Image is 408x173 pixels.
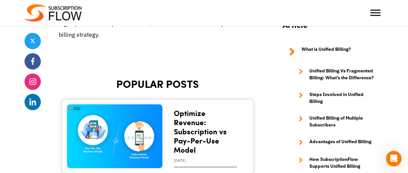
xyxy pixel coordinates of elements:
a: Steps Involved in Unified Billing [292,91,377,105]
strong: Advantages of Unified Billing [309,138,371,146]
p: Sign up with SubscriptionFlow now, and make the most out of your unified billing strategy. [59,18,256,40]
strong: Steps Involved in Unified Billing [309,91,377,105]
strong: Unified Billing of Multiple Subscribers [309,115,377,128]
a: Unified Billing Vs Fragmented Billing: What’s the Difference? [292,67,377,81]
a: How SubscriptionFlow Supports Unified Billing [292,156,377,170]
a: What is Unified Billing? [283,46,377,58]
a: Advantages of Unified Billing [292,138,377,146]
a: Optimize Revenue: Subscription vs Pay-Per-Use Model [174,107,227,155]
strong: How SubscriptionFlow Supports Unified Billing [309,156,377,170]
iframe: Intercom live chat [386,151,401,166]
strong: Unified Billing Vs Fragmented Billing: What’s the Difference? [309,67,377,81]
a: Unified Billing of Multiple Subscribers [292,115,377,128]
img: Subscriptionflow [24,4,82,22]
img: Subscription vs Pay-Per-Use [67,104,163,168]
div: [DATE] [174,154,237,167]
h2: POPULAR POSTS [59,78,256,90]
button: Toggle Menu [370,10,381,16]
strong: What is Unified Billing? [302,46,351,58]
